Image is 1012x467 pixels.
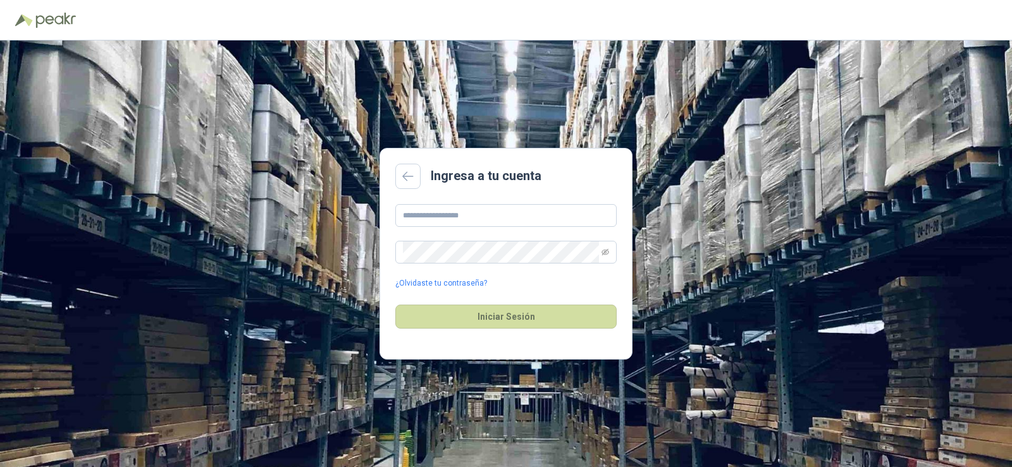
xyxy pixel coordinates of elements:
img: Logo [15,14,33,27]
button: Iniciar Sesión [395,305,617,329]
h2: Ingresa a tu cuenta [431,166,541,186]
img: Peakr [35,13,76,28]
a: ¿Olvidaste tu contraseña? [395,277,487,289]
span: eye-invisible [602,248,609,256]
